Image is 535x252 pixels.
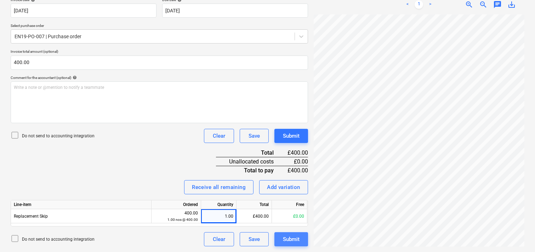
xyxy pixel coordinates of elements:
[204,232,234,246] button: Clear
[213,235,225,244] div: Clear
[237,200,272,209] div: Total
[11,56,308,70] input: Invoice total amount (optional)
[14,214,48,219] span: Replacement Skip
[274,232,308,246] button: Submit
[465,0,473,9] span: zoom_in
[240,232,269,246] button: Save
[272,200,307,209] div: Free
[426,0,434,9] a: Next page
[213,131,225,141] div: Clear
[167,218,198,222] small: 1.00 nos @ 400.00
[216,166,285,174] div: Total to pay
[11,4,156,18] input: Invoice date not specified
[11,23,308,29] p: Select purchase order
[152,200,201,209] div: Ordered
[249,131,260,141] div: Save
[204,209,233,223] div: 1.00
[283,131,300,141] div: Submit
[71,75,77,80] span: help
[267,183,300,192] div: Add variation
[11,200,152,209] div: Line-item
[22,236,95,242] p: Do not send to accounting integration
[237,209,272,223] div: £400.00
[493,0,502,9] span: chat
[285,149,308,157] div: £400.00
[11,75,308,80] div: Comment for the accountant (optional)
[192,183,246,192] div: Receive all remaining
[249,235,260,244] div: Save
[507,0,516,9] span: save_alt
[22,133,95,139] p: Do not send to accounting integration
[216,149,285,157] div: Total
[285,166,308,174] div: £400.00
[216,157,285,166] div: Unallocated costs
[259,180,308,194] button: Add variation
[204,129,234,143] button: Clear
[240,129,269,143] button: Save
[283,235,300,244] div: Submit
[272,209,307,223] div: £0.00
[500,218,535,252] iframe: Chat Widget
[184,180,254,194] button: Receive all remaining
[479,0,488,9] span: zoom_out
[274,129,308,143] button: Submit
[201,200,237,209] div: Quantity
[285,157,308,166] div: £0.00
[415,0,423,9] a: Page 1 is your current page
[154,210,198,223] div: 400.00
[162,4,308,18] input: Due date not specified
[11,49,308,55] p: Invoice total amount (optional)
[403,0,412,9] a: Previous page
